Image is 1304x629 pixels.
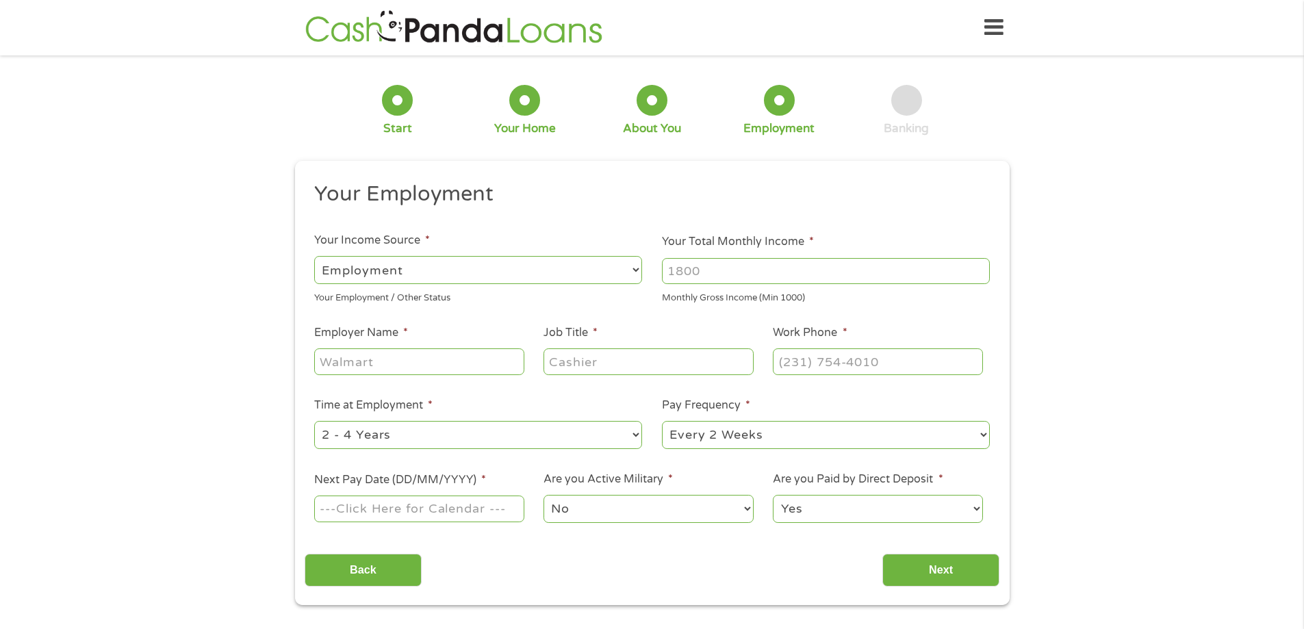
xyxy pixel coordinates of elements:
label: Employer Name [314,326,408,340]
div: Monthly Gross Income (Min 1000) [662,287,990,305]
input: Next [882,554,999,587]
label: Pay Frequency [662,398,750,413]
label: Your Total Monthly Income [662,235,814,249]
div: About You [623,121,681,136]
div: Banking [884,121,929,136]
div: Start [383,121,412,136]
img: GetLoanNow Logo [301,8,606,47]
label: Time at Employment [314,398,433,413]
label: Are you Paid by Direct Deposit [773,472,943,487]
label: Are you Active Military [544,472,673,487]
input: ---Click Here for Calendar --- [314,496,524,522]
label: Your Income Source [314,233,430,248]
input: Cashier [544,348,753,374]
input: (231) 754-4010 [773,348,982,374]
input: Walmart [314,348,524,374]
h2: Your Employment [314,181,980,208]
input: 1800 [662,258,990,284]
div: Employment [743,121,815,136]
input: Back [305,554,422,587]
div: Your Employment / Other Status [314,287,642,305]
label: Work Phone [773,326,847,340]
div: Your Home [494,121,556,136]
label: Next Pay Date (DD/MM/YYYY) [314,473,486,487]
label: Job Title [544,326,598,340]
